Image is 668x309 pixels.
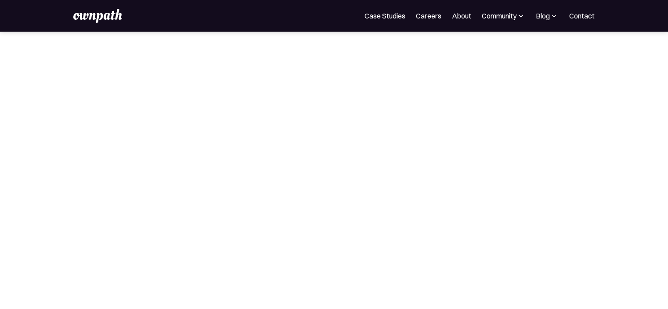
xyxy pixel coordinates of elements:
div: Blog [536,11,559,21]
div: Community [482,11,525,21]
a: About [452,11,471,21]
div: Community [482,11,516,21]
a: Case Studies [365,11,405,21]
div: Blog [536,11,550,21]
a: Contact [569,11,595,21]
a: Careers [416,11,441,21]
